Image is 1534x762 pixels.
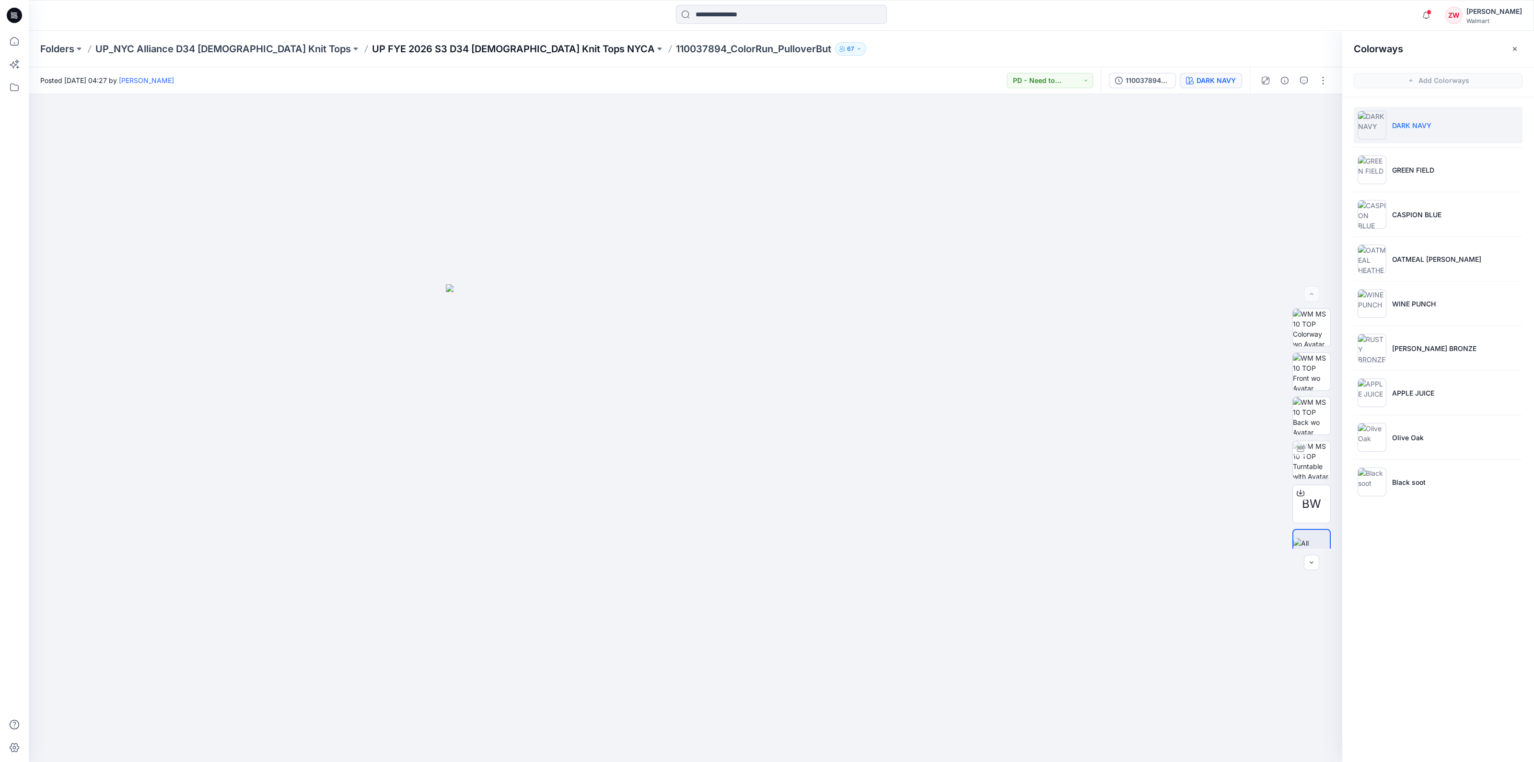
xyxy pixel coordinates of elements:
p: APPLE JUICE [1392,388,1434,398]
div: ZW [1445,7,1463,24]
img: WM MS 10 TOP Front wo Avatar [1293,353,1330,390]
img: DARK NAVY [1358,111,1386,140]
h2: Colorways [1354,43,1403,55]
span: Posted [DATE] 04:27 by [40,75,174,85]
a: Folders [40,42,74,56]
p: CASPION BLUE [1392,210,1441,220]
a: UP FYE 2026 S3 D34 [DEMOGRAPHIC_DATA] Knit Tops NYCA [372,42,655,56]
img: APPLE JUICE [1358,378,1386,407]
div: Walmart [1466,17,1522,24]
img: Olive Oak [1358,423,1386,452]
img: WM MS 10 TOP Back wo Avatar [1293,397,1330,434]
img: GREEN FIELD [1358,155,1386,184]
p: DARK NAVY [1392,120,1431,130]
p: WINE PUNCH [1392,299,1436,309]
span: BW [1302,495,1321,513]
div: [PERSON_NAME] [1466,6,1522,17]
img: Black soot [1358,468,1386,496]
a: UP_NYC Alliance D34 [DEMOGRAPHIC_DATA] Knit Tops [95,42,351,56]
button: Details [1277,73,1292,88]
img: CASPION BLUE [1358,200,1386,229]
img: WM MS 10 TOP Colorway wo Avatar [1293,309,1330,346]
p: 110037894_ColorRun_PulloverBut [676,42,831,56]
p: 67 [847,44,854,54]
p: Black soot [1392,477,1426,487]
p: GREEN FIELD [1392,165,1434,175]
div: DARK NAVY [1197,75,1236,86]
img: WM MS 10 TOP Turntable with Avatar [1293,441,1330,479]
div: 110037894_ColorRun_PulloverButtonPlacket [1126,75,1170,86]
img: RUSTY BRONZE [1358,334,1386,363]
button: 67 [835,42,866,56]
p: [PERSON_NAME] BRONZE [1392,343,1476,353]
img: WINE PUNCH [1358,289,1386,318]
button: DARK NAVY [1180,73,1242,88]
button: 110037894_ColorRun_PulloverButtonPlacket [1109,73,1176,88]
p: OATMEAL [PERSON_NAME] [1392,254,1481,264]
img: OATMEAL HEATHER [1358,245,1386,273]
img: All colorways [1293,538,1330,558]
p: Olive Oak [1392,433,1424,443]
a: [PERSON_NAME] [119,76,174,84]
